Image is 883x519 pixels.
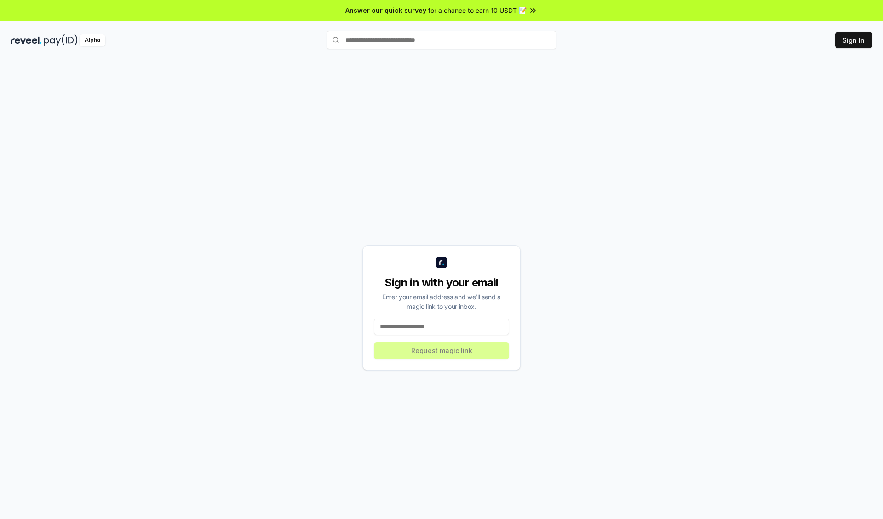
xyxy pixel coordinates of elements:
img: pay_id [44,34,78,46]
img: reveel_dark [11,34,42,46]
button: Sign In [835,32,872,48]
div: Enter your email address and we’ll send a magic link to your inbox. [374,292,509,311]
div: Alpha [80,34,105,46]
span: Answer our quick survey [345,6,426,15]
span: for a chance to earn 10 USDT 📝 [428,6,527,15]
img: logo_small [436,257,447,268]
div: Sign in with your email [374,275,509,290]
